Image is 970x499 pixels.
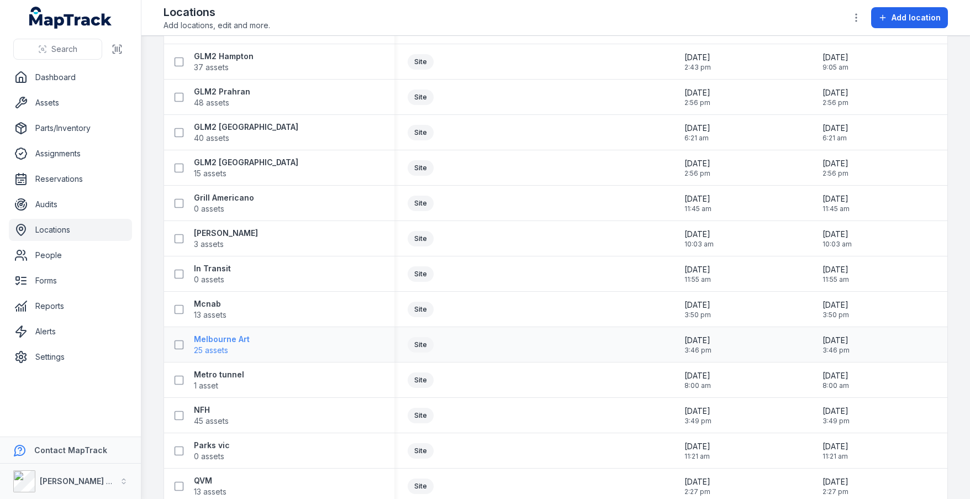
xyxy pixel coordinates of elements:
[823,158,848,169] span: [DATE]
[684,87,710,107] time: 6/19/2025, 2:56:12 PM
[408,160,434,176] div: Site
[823,52,848,72] time: 7/25/2025, 9:05:11 AM
[684,193,711,204] span: [DATE]
[823,406,850,417] span: [DATE]
[823,98,848,107] span: 2:56 pm
[684,370,711,390] time: 1/29/2025, 8:00:09 AM
[823,123,848,134] span: [DATE]
[194,62,229,73] span: 37 assets
[684,229,714,249] time: 9/10/2025, 10:03:54 AM
[823,169,848,178] span: 2:56 pm
[684,158,710,178] time: 6/19/2025, 2:56:36 PM
[684,476,710,487] span: [DATE]
[194,51,254,62] strong: GLM2 Hampton
[194,263,231,285] a: In Transit0 assets
[408,266,434,282] div: Site
[684,52,711,63] span: [DATE]
[823,441,848,452] span: [DATE]
[823,441,848,461] time: 7/8/2025, 11:21:40 AM
[823,476,848,487] span: [DATE]
[823,134,848,143] span: 6:21 am
[823,87,848,98] span: [DATE]
[194,369,244,391] a: Metro tunnel1 asset
[9,92,132,114] a: Assets
[823,193,850,213] time: 8/21/2025, 11:45:51 AM
[194,51,254,73] a: GLM2 Hampton37 assets
[408,443,434,459] div: Site
[194,86,250,108] a: GLM2 Prahran48 assets
[164,4,270,20] h2: Locations
[684,98,710,107] span: 2:56 pm
[684,158,710,169] span: [DATE]
[194,122,298,144] a: GLM2 [GEOGRAPHIC_DATA]40 assets
[194,274,224,285] span: 0 assets
[823,204,850,213] span: 11:45 am
[823,300,849,311] span: [DATE]
[9,143,132,165] a: Assignments
[194,157,298,168] strong: GLM2 [GEOGRAPHIC_DATA]
[194,334,250,345] strong: Melbourne Art
[408,231,434,246] div: Site
[194,122,298,133] strong: GLM2 [GEOGRAPHIC_DATA]
[823,335,850,355] time: 1/25/2025, 3:46:02 PM
[823,264,849,284] time: 1/28/2025, 11:55:03 AM
[892,12,941,23] span: Add location
[823,52,848,63] span: [DATE]
[9,270,132,292] a: Forms
[684,300,711,319] time: 1/25/2025, 3:50:06 PM
[823,229,852,249] time: 9/10/2025, 10:03:54 AM
[194,369,244,380] strong: Metro tunnel
[9,219,132,241] a: Locations
[684,487,710,496] span: 2:27 pm
[684,87,710,98] span: [DATE]
[194,475,226,497] a: QVM13 assets
[9,117,132,139] a: Parts/Inventory
[684,452,710,461] span: 11:21 am
[823,406,850,426] time: 1/29/2025, 3:49:58 PM
[194,405,229,416] strong: NFH
[194,380,218,391] span: 1 asset
[684,370,711,381] span: [DATE]
[684,311,711,319] span: 3:50 pm
[684,240,714,249] span: 10:03 am
[823,311,849,319] span: 3:50 pm
[194,334,250,356] a: Melbourne Art25 assets
[684,381,711,390] span: 8:00 am
[194,440,230,451] strong: Parks vic
[684,346,711,355] span: 3:46 pm
[194,309,226,321] span: 13 assets
[823,370,849,381] span: [DATE]
[194,133,229,144] span: 40 assets
[13,39,102,60] button: Search
[9,244,132,266] a: People
[684,134,710,143] span: 6:21 am
[9,193,132,216] a: Audits
[823,452,848,461] span: 11:21 am
[684,169,710,178] span: 2:56 pm
[194,440,230,462] a: Parks vic0 assets
[194,416,229,427] span: 45 assets
[684,441,710,452] span: [DATE]
[194,345,228,356] span: 25 assets
[194,486,226,497] span: 13 assets
[823,63,848,72] span: 9:05 am
[194,263,231,274] strong: In Transit
[684,300,711,311] span: [DATE]
[823,87,848,107] time: 6/19/2025, 2:56:12 PM
[408,90,434,105] div: Site
[823,335,850,346] span: [DATE]
[684,63,711,72] span: 2:43 pm
[51,44,77,55] span: Search
[194,228,258,239] strong: [PERSON_NAME]
[194,192,254,214] a: Grill Americano0 assets
[194,405,229,427] a: NFH45 assets
[684,335,711,346] span: [DATE]
[408,479,434,494] div: Site
[871,7,948,28] button: Add location
[684,264,711,284] time: 1/28/2025, 11:55:03 AM
[194,239,224,250] span: 3 assets
[823,346,850,355] span: 3:46 pm
[408,302,434,317] div: Site
[684,335,711,355] time: 1/25/2025, 3:46:02 PM
[823,300,849,319] time: 1/25/2025, 3:50:06 PM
